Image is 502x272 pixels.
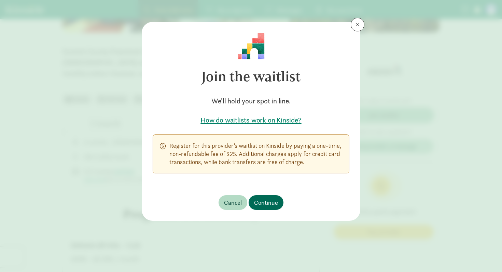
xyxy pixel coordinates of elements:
a: How do waitlists work on Kinside? [153,115,349,125]
h3: Join the waitlist [153,59,349,94]
button: Continue [249,195,283,210]
span: Continue [254,198,278,207]
span: Cancel [224,198,242,207]
p: Register for this provider’s waitlist on Kinside by paying a one-time, non-refundable fee of $25.... [169,142,342,166]
button: Cancel [219,195,247,210]
h5: We'll hold your spot in line. [153,96,349,106]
